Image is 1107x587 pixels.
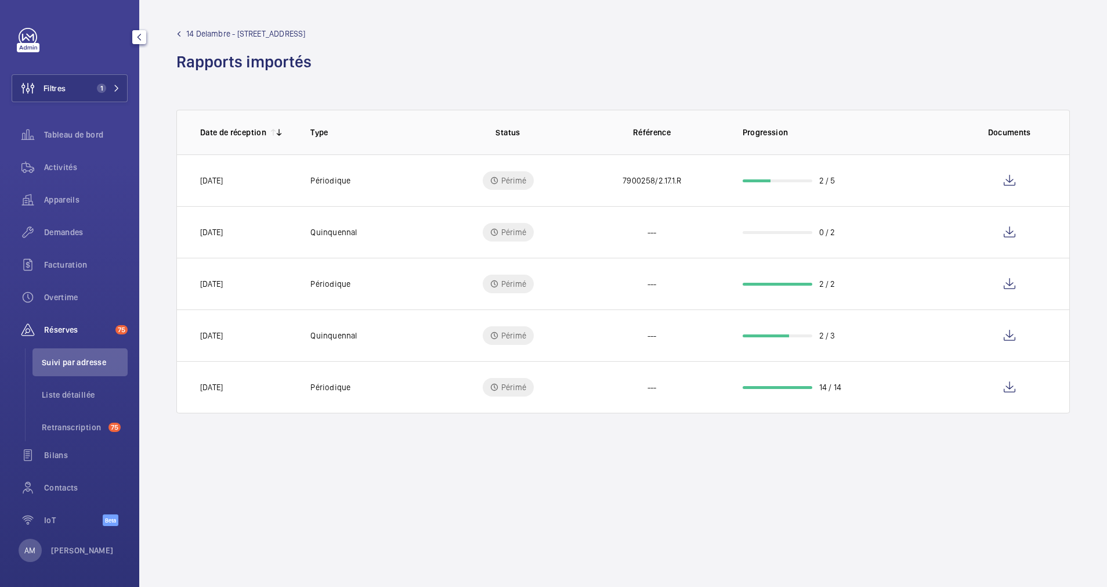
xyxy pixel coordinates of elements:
[44,482,128,494] span: Contacts
[103,514,118,526] span: Beta
[819,381,841,393] p: 14 / 14
[44,226,128,238] span: Demandes
[108,423,121,432] span: 75
[42,389,128,401] span: Liste détaillée
[44,291,128,303] span: Overtime
[42,422,104,433] span: Retranscription
[588,127,716,138] p: Référence
[97,84,106,93] span: 1
[444,127,572,138] p: Status
[501,175,527,186] p: Périmé
[310,330,357,341] p: Quinquennal
[310,127,436,138] p: Type
[42,356,128,368] span: Suivi par adresse
[200,381,223,393] p: [DATE]
[501,381,527,393] p: Périmé
[973,127,1046,138] p: Documents
[44,82,66,94] span: Filtres
[819,330,835,341] p: 2 / 3
[200,278,223,290] p: [DATE]
[44,259,128,271] span: Facturation
[647,278,657,290] p: ---
[186,28,305,39] span: 14 Delambre - [STREET_ADDRESS]
[819,278,835,290] p: 2 / 2
[819,226,835,238] p: 0 / 2
[115,325,128,334] span: 75
[51,545,114,556] p: [PERSON_NAME]
[623,175,681,186] p: 7900258/2.17.1.R
[310,226,357,238] p: Quinquennal
[12,74,128,102] button: Filtres1
[819,175,835,186] p: 2 / 5
[647,330,657,341] p: ---
[501,226,527,238] p: Périmé
[743,127,954,138] p: Progression
[200,175,223,186] p: [DATE]
[44,161,128,173] span: Activités
[176,51,319,73] h1: Rapports importés
[44,129,128,141] span: Tableau de bord
[310,175,350,186] p: Périodique
[310,381,350,393] p: Périodique
[200,226,223,238] p: [DATE]
[44,514,103,526] span: IoT
[200,330,223,341] p: [DATE]
[647,381,657,393] p: ---
[501,278,527,290] p: Périmé
[647,226,657,238] p: ---
[24,545,35,556] p: AM
[44,324,111,336] span: Réserves
[200,127,266,138] p: Date de réception
[310,278,350,290] p: Périodique
[44,449,128,461] span: Bilans
[501,330,527,341] p: Périmé
[44,194,128,206] span: Appareils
